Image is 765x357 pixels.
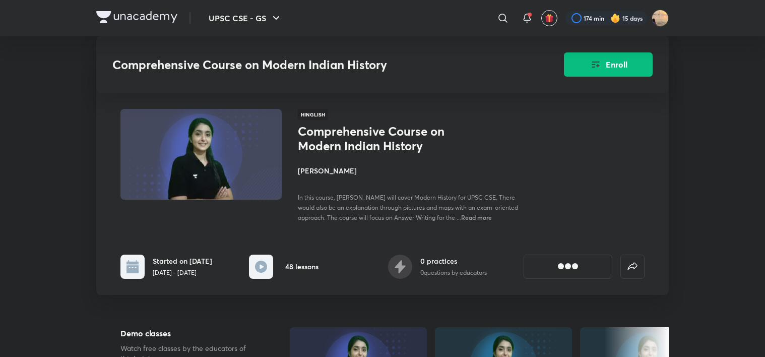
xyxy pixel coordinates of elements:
[285,261,318,272] h6: 48 lessons
[96,11,177,26] a: Company Logo
[461,213,492,221] span: Read more
[652,10,669,27] img: Snatashree Punyatoya
[96,11,177,23] img: Company Logo
[420,256,487,266] h6: 0 practices
[420,268,487,277] p: 0 questions by educators
[564,52,653,77] button: Enroll
[298,194,518,221] span: In this course, [PERSON_NAME] will cover Modern History for UPSC CSE. There would also be an expl...
[153,268,212,277] p: [DATE] - [DATE]
[112,57,507,72] h3: Comprehensive Course on Modern Indian History
[545,14,554,23] img: avatar
[524,255,612,279] button: [object Object]
[298,165,524,176] h4: [PERSON_NAME]
[620,255,645,279] button: false
[119,108,283,201] img: Thumbnail
[120,327,258,339] h5: Demo classes
[203,8,288,28] button: UPSC CSE - GS
[153,256,212,266] h6: Started on [DATE]
[541,10,557,26] button: avatar
[610,13,620,23] img: streak
[298,109,328,120] span: Hinglish
[298,124,463,153] h1: Comprehensive Course on Modern Indian History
